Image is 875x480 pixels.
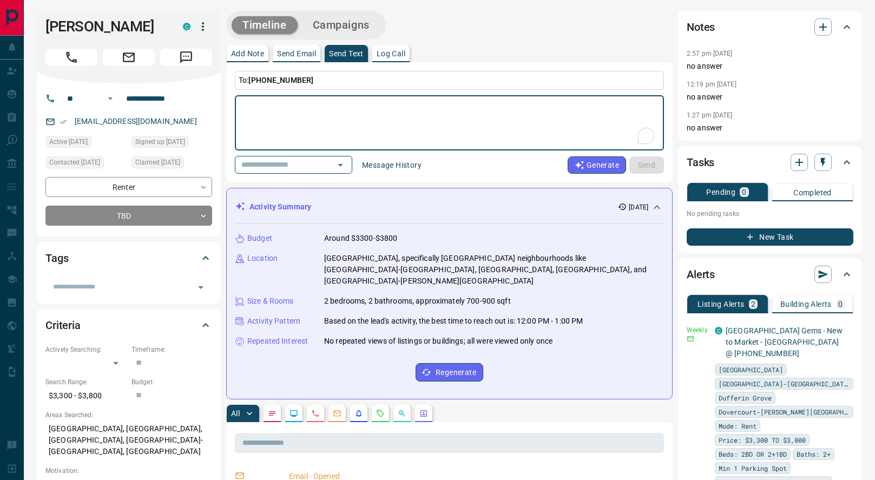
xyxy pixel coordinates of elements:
h2: Tasks [687,154,714,171]
span: [PHONE_NUMBER] [248,76,313,84]
p: Search Range: [45,377,126,387]
span: Signed up [DATE] [135,136,185,147]
p: Motivation: [45,466,212,476]
p: Completed [793,189,832,196]
p: To: [235,71,664,90]
p: [GEOGRAPHIC_DATA], [GEOGRAPHIC_DATA], [GEOGRAPHIC_DATA], [GEOGRAPHIC_DATA]-[GEOGRAPHIC_DATA], [GE... [45,420,212,461]
button: Generate [568,156,626,174]
div: condos.ca [715,327,722,334]
p: Budget: [131,377,212,387]
a: [EMAIL_ADDRESS][DOMAIN_NAME] [75,117,197,126]
h2: Tags [45,249,68,267]
div: Renter [45,177,212,197]
h2: Notes [687,18,715,36]
a: [GEOGRAPHIC_DATA] Gems - New to Market - [GEOGRAPHIC_DATA] @ [PHONE_NUMBER] [726,326,843,358]
svg: Email [687,335,694,343]
p: All [231,410,240,417]
svg: Agent Actions [419,409,428,418]
svg: Calls [311,409,320,418]
svg: Opportunities [398,409,406,418]
p: Add Note [231,50,264,57]
p: Weekly [687,325,708,335]
span: [GEOGRAPHIC_DATA] [719,364,783,375]
svg: Requests [376,409,385,418]
p: no answer [687,122,853,134]
div: Criteria [45,312,212,338]
span: Min 1 Parking Spot [719,463,787,474]
p: Activity Summary [249,201,311,213]
span: Email [103,49,155,66]
p: Around $3300-$3800 [324,233,397,244]
p: 12:19 pm [DATE] [687,81,736,88]
p: Activity Pattern [247,315,300,327]
span: Beds: 2BD OR 2+1BD [719,449,787,459]
p: Location [247,253,278,264]
svg: Listing Alerts [354,409,363,418]
p: Log Call [377,50,405,57]
span: Call [45,49,97,66]
p: No repeated views of listings or buildings; all were viewed only once [324,336,552,347]
div: Thu Aug 21 2025 [131,136,212,151]
p: no answer [687,61,853,72]
svg: Notes [268,409,277,418]
p: Pending [706,188,735,196]
div: Tasks [687,149,853,175]
span: Claimed [DATE] [135,157,180,168]
span: Baths: 2+ [797,449,831,459]
div: Activity Summary[DATE] [235,197,663,217]
p: $3,300 - $3,800 [45,387,126,405]
span: Active [DATE] [49,136,88,147]
div: Notes [687,14,853,40]
p: Listing Alerts [698,300,745,308]
p: Actively Searching: [45,345,126,354]
p: Budget [247,233,272,244]
span: Dufferin Grove [719,392,772,403]
button: Campaigns [302,16,380,34]
h2: Criteria [45,317,81,334]
p: Building Alerts [780,300,832,308]
button: Open [104,92,117,105]
svg: Email Verified [60,118,67,126]
p: [GEOGRAPHIC_DATA], specifically [GEOGRAPHIC_DATA] neighbourhoods like [GEOGRAPHIC_DATA]-[GEOGRAPH... [324,253,663,287]
span: Mode: Rent [719,420,756,431]
button: Open [333,157,348,173]
div: Alerts [687,261,853,287]
p: Repeated Interest [247,336,308,347]
button: Regenerate [416,363,483,382]
svg: Lead Browsing Activity [290,409,298,418]
div: condos.ca [183,23,190,30]
p: No pending tasks [687,206,853,222]
button: Open [193,280,208,295]
p: [DATE] [629,202,648,212]
p: no answer [687,91,853,103]
p: 0 [838,300,843,308]
p: Send Text [329,50,364,57]
textarea: To enrich screen reader interactions, please activate Accessibility in Grammarly extension settings [242,100,656,146]
div: Tags [45,245,212,271]
p: 0 [742,188,746,196]
span: Dovercourt-[PERSON_NAME][GEOGRAPHIC_DATA] [719,406,850,417]
p: Areas Searched: [45,410,212,420]
button: Timeline [232,16,298,34]
h2: Alerts [687,266,715,283]
h1: [PERSON_NAME] [45,18,167,35]
svg: Emails [333,409,341,418]
p: Send Email [277,50,316,57]
div: Thu Aug 21 2025 [131,156,212,172]
div: Thu Aug 21 2025 [45,156,126,172]
p: Size & Rooms [247,295,294,307]
p: 2 bedrooms, 2 bathrooms, approximately 700-900 sqft [324,295,511,307]
span: Message [160,49,212,66]
p: Timeframe: [131,345,212,354]
span: Price: $3,300 TO $3,800 [719,435,806,445]
button: Message History [356,156,428,174]
div: Thu Aug 21 2025 [45,136,126,151]
span: [GEOGRAPHIC_DATA]-[GEOGRAPHIC_DATA] [719,378,850,389]
div: TBD [45,206,212,226]
span: Contacted [DATE] [49,157,100,168]
p: 2:57 pm [DATE] [687,50,733,57]
button: New Task [687,228,853,246]
p: 2 [751,300,755,308]
p: 1:27 pm [DATE] [687,111,733,119]
p: Based on the lead's activity, the best time to reach out is: 12:00 PM - 1:00 PM [324,315,583,327]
